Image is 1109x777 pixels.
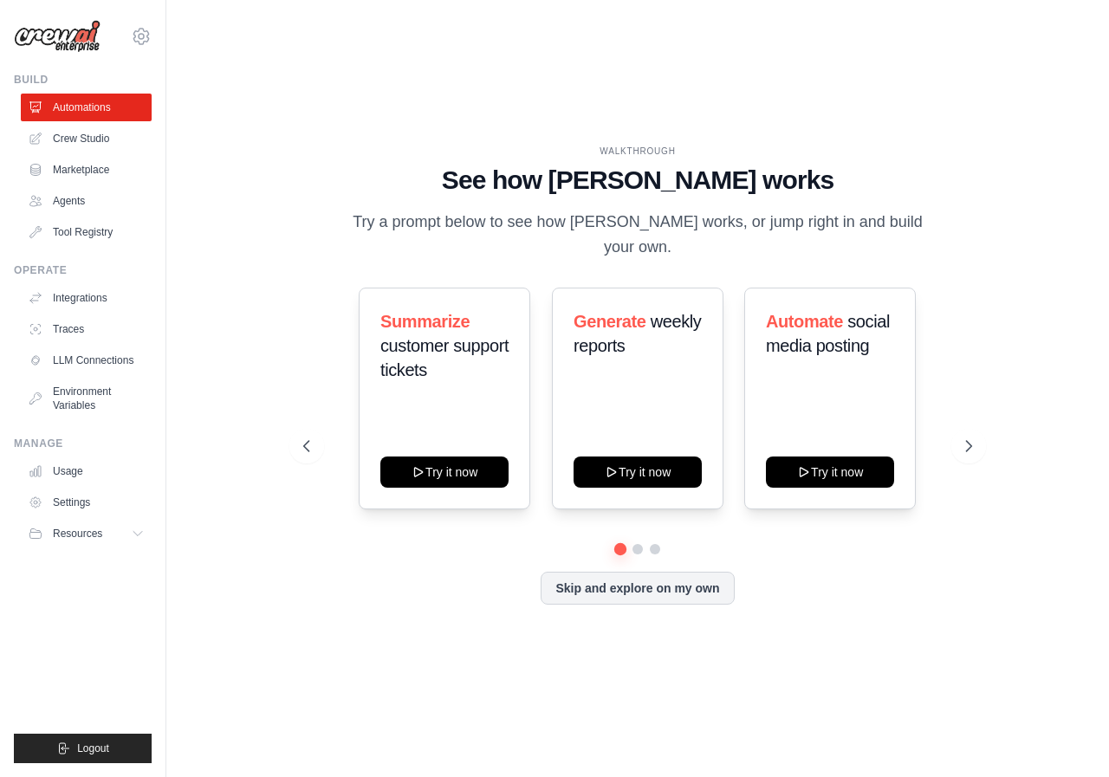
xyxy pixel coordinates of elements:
[21,156,152,184] a: Marketplace
[380,336,509,379] span: customer support tickets
[21,187,152,215] a: Agents
[380,456,509,488] button: Try it now
[21,457,152,485] a: Usage
[766,312,843,331] span: Automate
[77,741,109,755] span: Logout
[21,520,152,547] button: Resources
[21,284,152,312] a: Integrations
[21,315,152,343] a: Traces
[14,20,101,53] img: Logo
[574,456,702,488] button: Try it now
[14,73,152,87] div: Build
[14,437,152,450] div: Manage
[574,312,646,331] span: Generate
[303,165,971,196] h1: See how [PERSON_NAME] works
[347,210,929,261] p: Try a prompt below to see how [PERSON_NAME] works, or jump right in and build your own.
[766,456,894,488] button: Try it now
[303,145,971,158] div: WALKTHROUGH
[53,527,102,541] span: Resources
[21,125,152,152] a: Crew Studio
[21,94,152,121] a: Automations
[14,263,152,277] div: Operate
[21,218,152,246] a: Tool Registry
[21,346,152,374] a: LLM Connections
[541,572,734,605] button: Skip and explore on my own
[14,734,152,763] button: Logout
[21,378,152,419] a: Environment Variables
[21,489,152,516] a: Settings
[380,312,470,331] span: Summarize
[574,312,701,355] span: weekly reports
